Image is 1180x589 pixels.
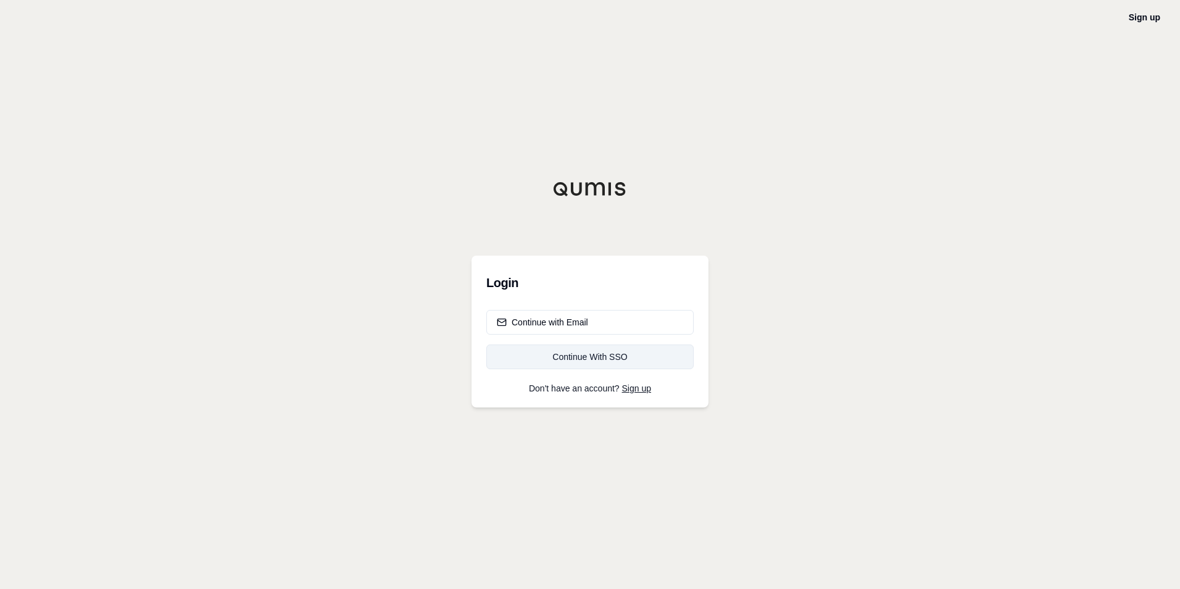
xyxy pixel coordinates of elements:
div: Continue With SSO [497,351,683,363]
a: Sign up [1129,12,1160,22]
button: Continue with Email [486,310,694,335]
div: Continue with Email [497,316,588,328]
a: Sign up [622,383,651,393]
h3: Login [486,270,694,295]
a: Continue With SSO [486,345,694,369]
img: Qumis [553,182,627,196]
p: Don't have an account? [486,384,694,393]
